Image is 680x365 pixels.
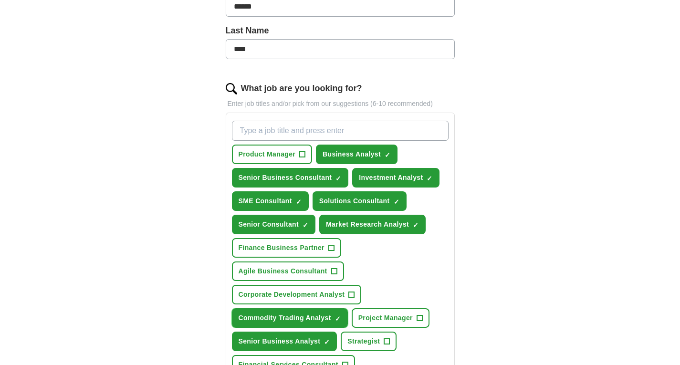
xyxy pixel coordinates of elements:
[323,149,381,159] span: Business Analyst
[319,196,390,206] span: Solutions Consultant
[239,243,324,253] span: Finance Business Partner
[347,336,380,346] span: Strategist
[232,215,316,234] button: Senior Consultant✓
[358,313,413,323] span: Project Manager
[226,99,455,109] p: Enter job titles and/or pick from our suggestions (6-10 recommended)
[226,24,455,37] label: Last Name
[413,221,418,229] span: ✓
[239,336,321,346] span: Senior Business Analyst
[232,145,313,164] button: Product Manager
[232,332,337,351] button: Senior Business Analyst✓
[226,83,237,94] img: search.png
[316,145,398,164] button: Business Analyst✓
[296,198,302,206] span: ✓
[239,266,327,276] span: Agile Business Consultant
[232,308,348,328] button: Commodity Trading Analyst✓
[352,308,429,328] button: Project Manager
[324,338,330,346] span: ✓
[241,82,362,95] label: What job are you looking for?
[232,191,309,211] button: SME Consultant✓
[232,121,449,141] input: Type a job title and press enter
[385,151,390,159] span: ✓
[239,173,332,183] span: Senior Business Consultant
[394,198,399,206] span: ✓
[359,173,423,183] span: Investment Analyst
[352,168,439,188] button: Investment Analyst✓
[232,261,344,281] button: Agile Business Consultant
[326,219,409,229] span: Market Research Analyst
[239,313,331,323] span: Commodity Trading Analyst
[335,315,341,323] span: ✓
[239,196,292,206] span: SME Consultant
[232,168,349,188] button: Senior Business Consultant✓
[313,191,407,211] button: Solutions Consultant✓
[427,175,432,182] span: ✓
[303,221,308,229] span: ✓
[319,215,426,234] button: Market Research Analyst✓
[341,332,397,351] button: Strategist
[232,285,362,304] button: Corporate Development Analyst
[232,238,341,258] button: Finance Business Partner
[239,290,345,300] span: Corporate Development Analyst
[239,149,296,159] span: Product Manager
[335,175,341,182] span: ✓
[239,219,299,229] span: Senior Consultant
